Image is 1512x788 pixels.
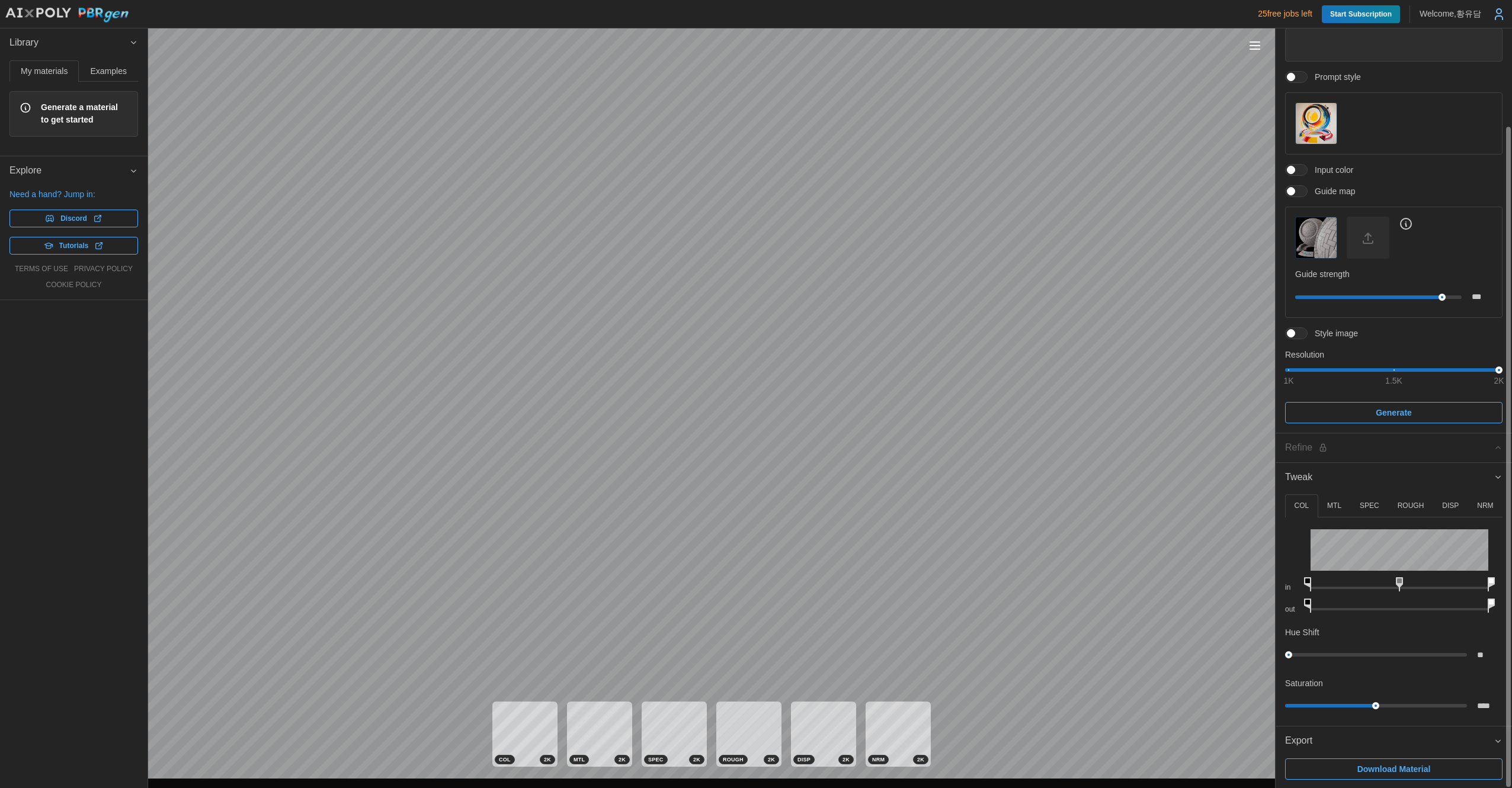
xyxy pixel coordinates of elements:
[9,210,138,227] a: Discord
[9,188,138,200] p: Need a hand? Jump in:
[1285,604,1301,615] p: out
[1276,491,1512,726] div: Tweak
[917,755,924,764] span: 2 K
[1285,440,1494,455] div: Refine
[1285,583,1301,593] p: in
[1285,726,1494,755] span: Export
[574,755,585,764] span: MTL
[1285,402,1503,423] button: Generate
[1330,5,1392,23] span: Start Subscription
[648,755,664,764] span: SPEC
[1308,185,1355,197] span: Guide map
[1295,102,1337,144] button: Prompt style
[499,755,511,764] span: COL
[1376,403,1412,423] span: Generate
[1360,501,1379,511] p: SPEC
[1247,37,1263,54] button: Toggle viewport controls
[1276,726,1512,755] button: Export
[74,264,133,274] a: privacy policy
[723,755,744,764] span: ROUGH
[872,755,885,764] span: NRM
[46,280,101,290] a: cookie policy
[1296,103,1337,144] img: Prompt style
[768,755,775,764] span: 2 K
[1398,501,1424,511] p: ROUGH
[1276,463,1512,492] button: Tweak
[1308,164,1353,176] span: Input color
[9,28,129,57] span: Library
[1442,501,1459,511] p: DISP
[843,755,850,764] span: 2 K
[1294,501,1309,511] p: COL
[1308,327,1358,339] span: Style image
[1477,501,1493,511] p: NRM
[59,237,89,254] span: Tutorials
[619,755,626,764] span: 2 K
[1327,501,1341,511] p: MTL
[41,101,128,127] span: Generate a material to get started
[797,755,811,764] span: DISP
[1420,8,1481,20] p: Welcome, 황유담
[1276,433,1512,462] button: Refine
[1258,8,1312,20] p: 25 free jobs left
[9,237,138,255] a: Tutorials
[1285,626,1319,638] p: Hue Shift
[1322,5,1400,23] a: Start Subscription
[1285,349,1503,361] p: Resolution
[1308,71,1361,83] span: Prompt style
[1296,217,1337,258] img: Guide map
[1295,268,1492,280] p: Guide strength
[9,156,129,185] span: Explore
[60,210,87,227] span: Discord
[1295,217,1337,259] button: Guide map
[693,755,700,764] span: 2 K
[5,7,129,23] img: AIxPoly PBRgen
[21,67,68,75] span: My materials
[15,264,68,274] a: terms of use
[91,67,127,75] span: Examples
[544,755,551,764] span: 2 K
[1285,758,1503,780] button: Download Material
[1285,463,1494,492] span: Tweak
[1285,677,1323,689] p: Saturation
[1357,759,1431,779] span: Download Material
